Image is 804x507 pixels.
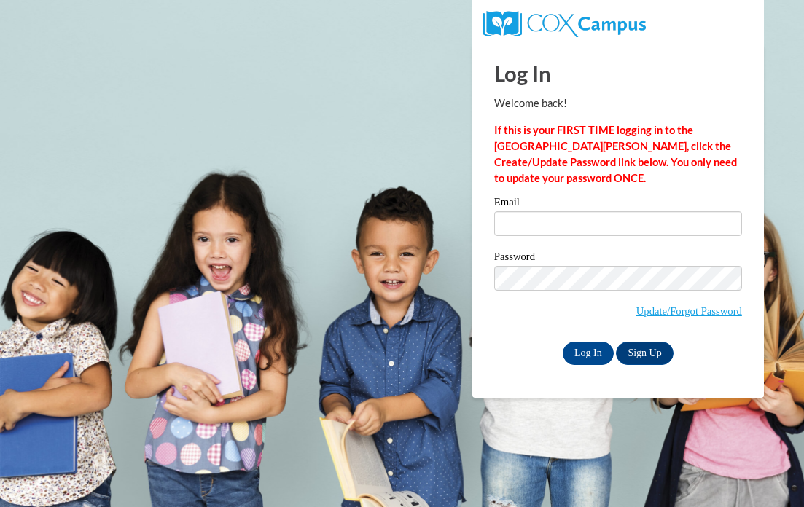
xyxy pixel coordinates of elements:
[494,58,742,88] h1: Log In
[636,305,742,317] a: Update/Forgot Password
[563,342,614,365] input: Log In
[494,124,737,184] strong: If this is your FIRST TIME logging in to the [GEOGRAPHIC_DATA][PERSON_NAME], click the Create/Upd...
[494,95,742,111] p: Welcome back!
[616,342,673,365] a: Sign Up
[483,11,646,37] img: COX Campus
[494,251,742,266] label: Password
[483,17,646,29] a: COX Campus
[494,197,742,211] label: Email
